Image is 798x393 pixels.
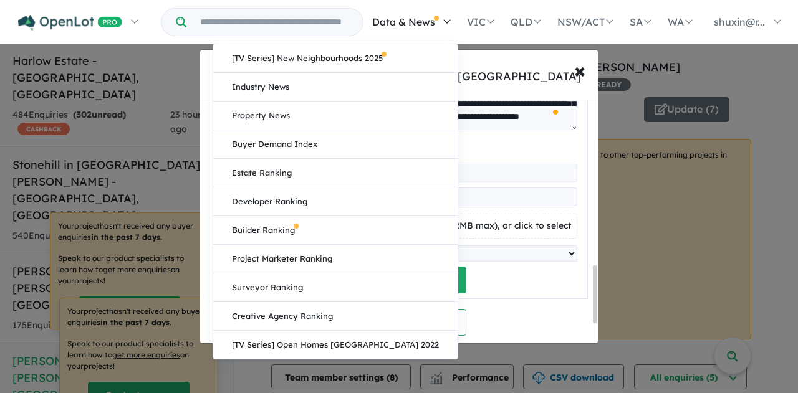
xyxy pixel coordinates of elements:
a: Buyer Demand Index [213,130,458,159]
a: Estate Ranking [213,159,458,187]
a: Industry News [213,73,458,102]
span: shuxin@r... [714,16,765,28]
textarea: To enrich screen reader interactions, please activate Accessibility in Grammarly extension settings [350,91,577,130]
a: Developer Ranking [213,187,458,216]
img: Openlot PRO Logo White [18,15,122,31]
a: Surveyor Ranking [213,273,458,302]
a: Creative Agency Ranking [213,302,458,331]
a: [TV Series] New Neighbourhoods 2025 [213,44,458,73]
a: Property News [213,102,458,130]
span: Drag & drop PDF here (2MB max), or click to select [355,220,571,231]
input: Try estate name, suburb, builder or developer [189,9,360,36]
span: × [574,57,585,83]
a: Project Marketer Ranking [213,245,458,273]
a: Builder Ranking [213,216,458,245]
a: [TV Series] Open Homes [GEOGRAPHIC_DATA] 2022 [213,331,458,359]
